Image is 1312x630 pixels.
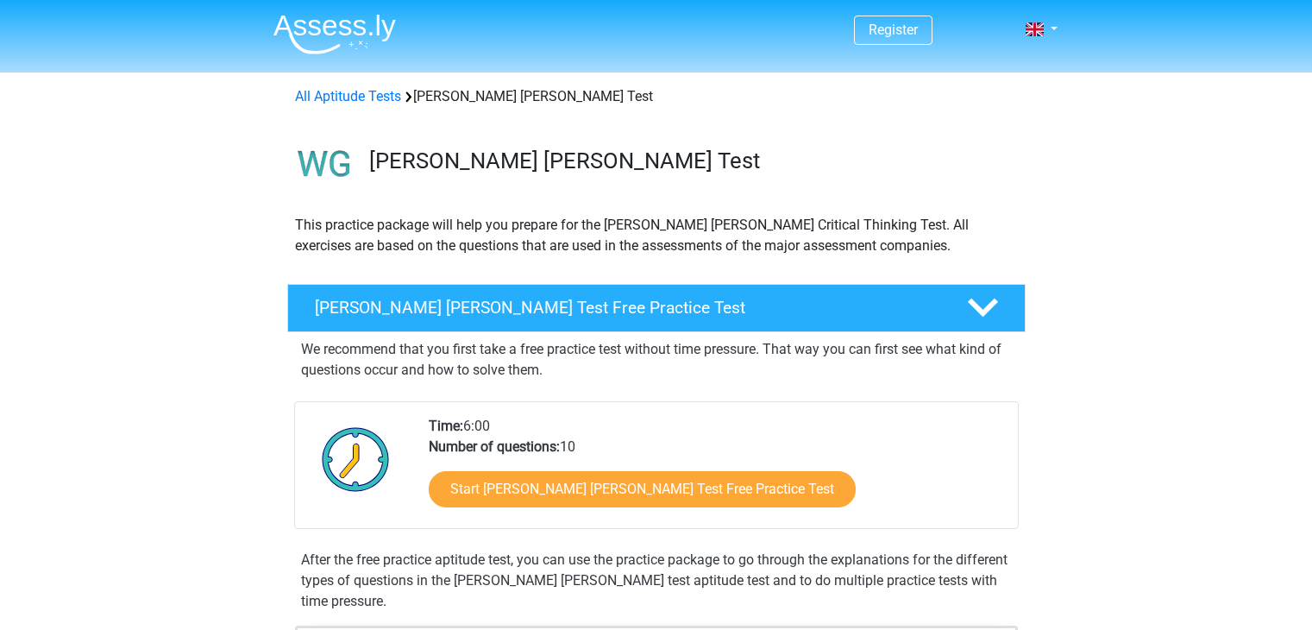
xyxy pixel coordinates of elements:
[294,550,1019,612] div: After the free practice aptitude test, you can use the practice package to go through the explana...
[315,298,939,318] h4: [PERSON_NAME] [PERSON_NAME] Test Free Practice Test
[295,88,401,104] a: All Aptitude Tests
[369,148,1012,174] h3: [PERSON_NAME] [PERSON_NAME] Test
[288,86,1025,107] div: [PERSON_NAME] [PERSON_NAME] Test
[312,416,399,502] img: Clock
[301,339,1012,381] p: We recommend that you first take a free practice test without time pressure. That way you can fir...
[273,14,396,54] img: Assessly
[869,22,918,38] a: Register
[429,418,463,434] b: Time:
[295,215,1018,256] p: This practice package will help you prepare for the [PERSON_NAME] [PERSON_NAME] Critical Thinking...
[416,416,1017,528] div: 6:00 10
[429,471,856,507] a: Start [PERSON_NAME] [PERSON_NAME] Test Free Practice Test
[288,128,361,201] img: watson glaser test
[280,284,1033,332] a: [PERSON_NAME] [PERSON_NAME] Test Free Practice Test
[429,438,560,455] b: Number of questions:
